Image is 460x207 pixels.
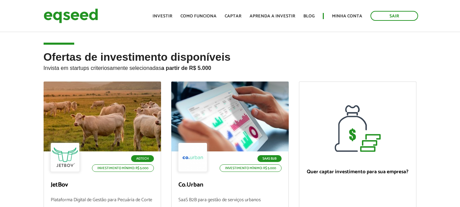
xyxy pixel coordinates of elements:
[250,14,295,18] a: Aprenda a investir
[180,14,217,18] a: Como funciona
[306,169,409,175] p: Quer captar investimento para sua empresa?
[225,14,241,18] a: Captar
[92,164,154,172] p: Investimento mínimo: R$ 5.000
[44,51,417,82] h2: Ofertas de investimento disponíveis
[153,14,172,18] a: Investir
[44,7,98,25] img: EqSeed
[257,155,282,162] p: SaaS B2B
[178,181,282,189] p: Co.Urban
[303,14,315,18] a: Blog
[44,63,417,71] p: Invista em startups criteriosamente selecionadas
[161,65,211,71] strong: a partir de R$ 5.000
[131,155,154,162] p: Agtech
[332,14,362,18] a: Minha conta
[370,11,418,21] a: Sair
[51,181,154,189] p: JetBov
[220,164,282,172] p: Investimento mínimo: R$ 5.000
